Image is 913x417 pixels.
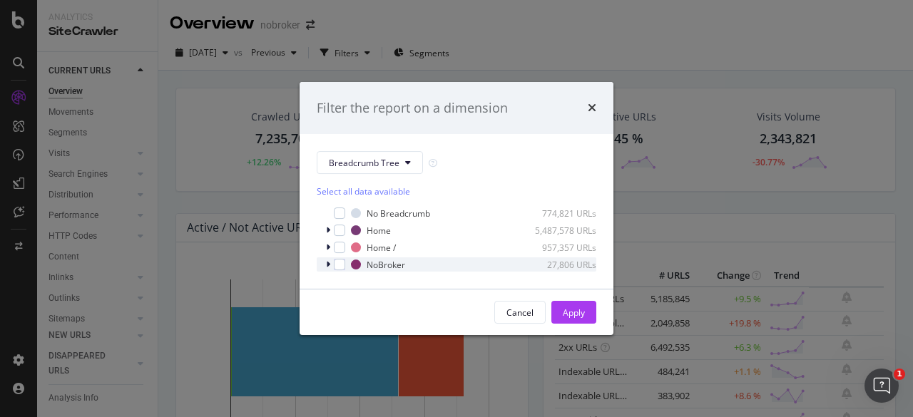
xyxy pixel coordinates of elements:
[864,369,899,403] iframe: Intercom live chat
[563,307,585,319] div: Apply
[506,307,534,319] div: Cancel
[317,151,423,174] button: Breadcrumb Tree
[894,369,905,380] span: 1
[367,207,430,220] div: No Breadcrumb
[551,301,596,324] button: Apply
[494,301,546,324] button: Cancel
[526,225,596,237] div: 5,487,578 URLs
[367,242,396,254] div: Home /
[367,225,391,237] div: Home
[300,82,613,336] div: modal
[317,185,596,197] div: Select all data available
[317,99,508,118] div: Filter the report on a dimension
[367,259,405,271] div: NoBroker
[526,259,596,271] div: 27,806 URLs
[588,99,596,118] div: times
[329,157,399,169] span: Breadcrumb Tree
[526,207,596,220] div: 774,821 URLs
[526,242,596,254] div: 957,357 URLs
